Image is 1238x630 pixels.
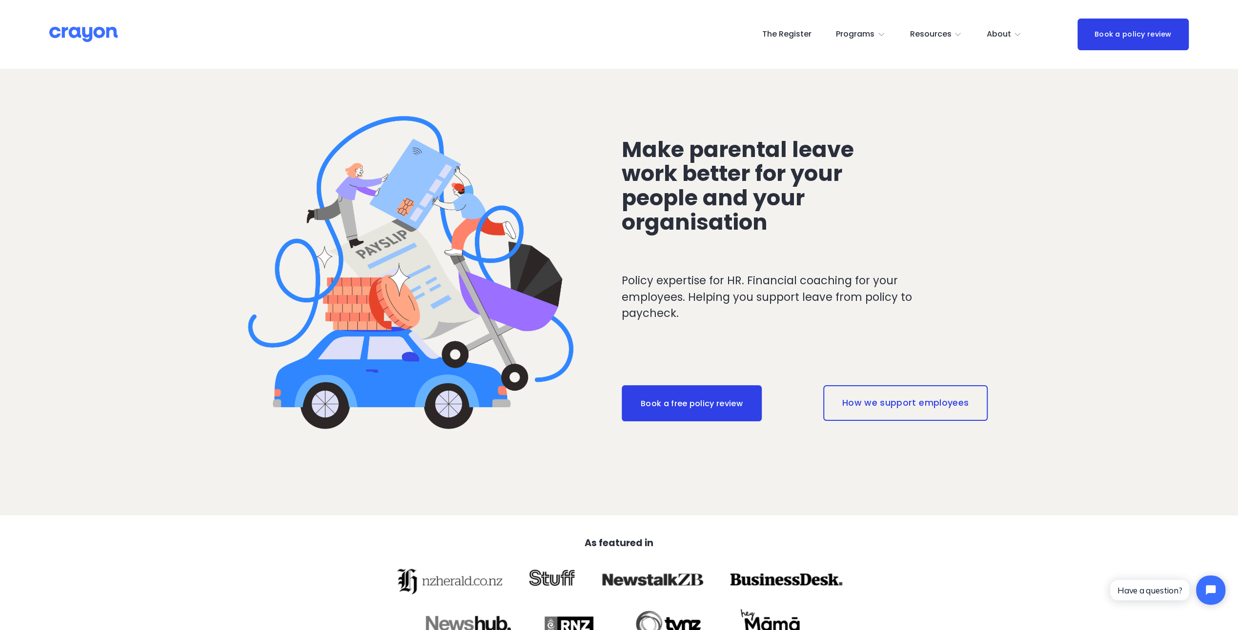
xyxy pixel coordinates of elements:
[622,385,762,421] a: Book a free policy review
[836,27,885,42] a: folder dropdown
[762,27,811,42] a: The Register
[1077,19,1189,50] a: Book a policy review
[910,27,962,42] a: folder dropdown
[910,27,951,41] span: Resources
[585,536,653,550] strong: As featured in
[622,273,952,322] p: Policy expertise for HR. Financial coaching for your employees. Helping you support leave from po...
[49,26,118,43] img: Crayon
[823,385,988,420] a: How we support employees
[987,27,1022,42] a: folder dropdown
[1102,567,1234,613] iframe: Tidio Chat
[987,27,1011,41] span: About
[836,27,874,41] span: Programs
[622,134,859,238] span: Make parental leave work better for your people and your organisation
